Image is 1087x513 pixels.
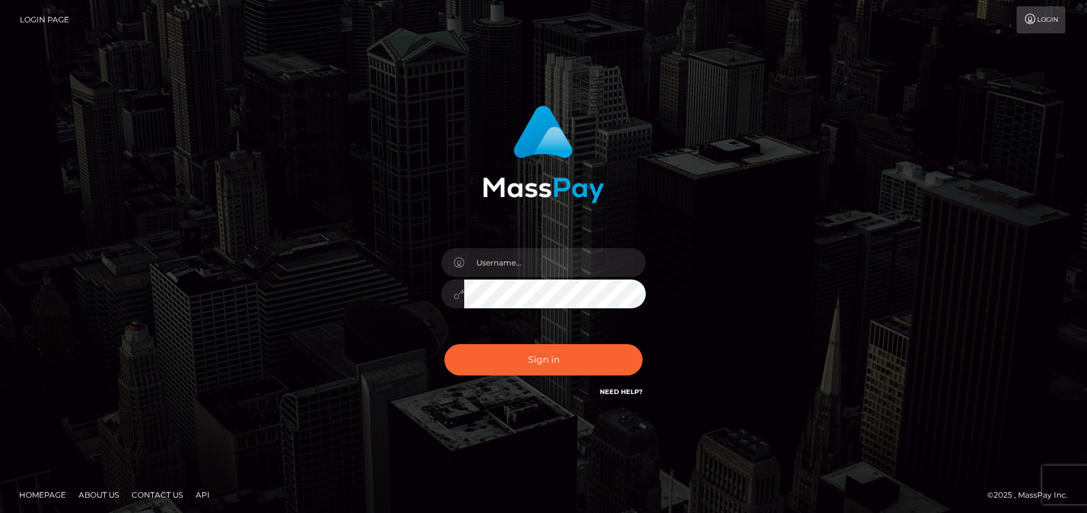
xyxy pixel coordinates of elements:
[20,6,69,33] a: Login Page
[483,106,604,203] img: MassPay Login
[14,485,71,505] a: Homepage
[191,485,215,505] a: API
[1017,6,1065,33] a: Login
[987,488,1077,502] div: © 2025 , MassPay Inc.
[74,485,124,505] a: About Us
[127,485,188,505] a: Contact Us
[600,388,643,396] a: Need Help?
[444,344,643,375] button: Sign in
[464,248,646,277] input: Username...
